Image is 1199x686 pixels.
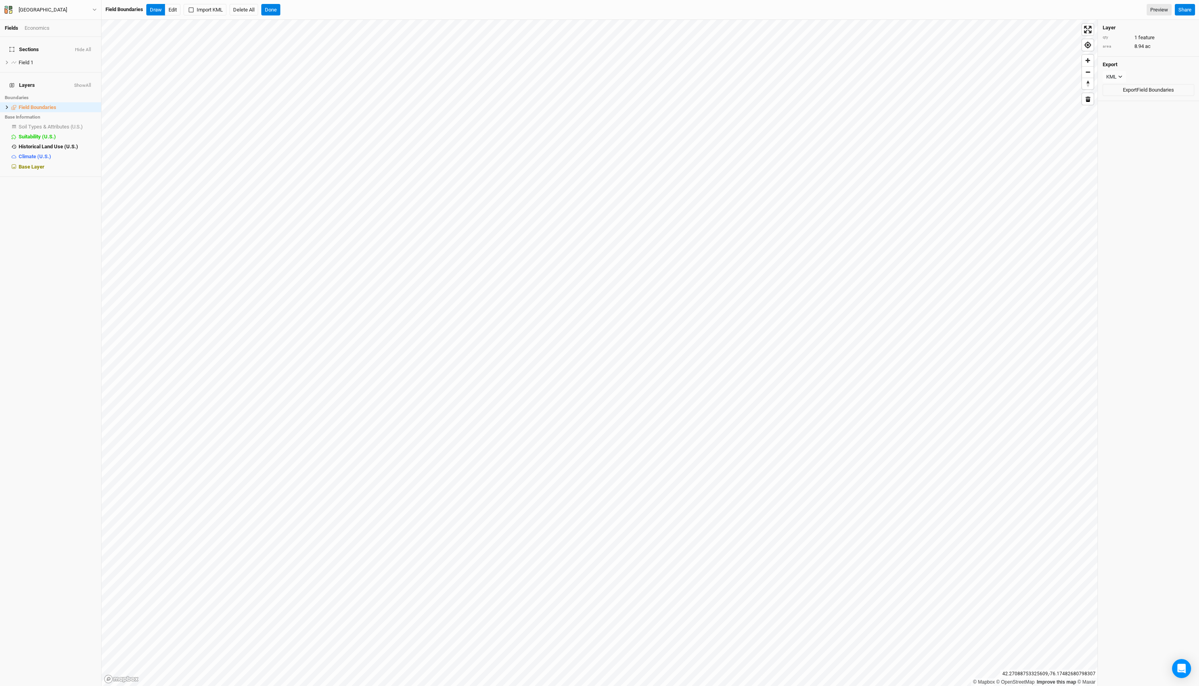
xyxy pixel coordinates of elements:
div: Base Layer [19,164,96,170]
span: Suitability (U.S.) [19,134,56,140]
div: [GEOGRAPHIC_DATA] [19,6,67,14]
button: Delete [1082,93,1094,105]
button: KML [1103,71,1126,83]
span: ac [1145,43,1151,50]
span: Climate (U.S.) [19,153,51,159]
button: Draw [146,4,165,16]
div: 42.27088753325609 , -76.17482680798307 [1000,670,1097,678]
div: Historical Land Use (U.S.) [19,144,96,150]
span: Sections [10,46,39,53]
div: Bottomlands Farm [19,6,67,14]
div: Soil Types & Attributes (U.S.) [19,124,96,130]
span: Layers [10,82,35,88]
div: Field 1 [19,59,96,66]
div: Field Boundaries [105,6,143,13]
h4: Export [1103,61,1194,68]
div: 1 [1103,34,1194,41]
span: Field 1 [19,59,33,65]
span: Soil Types & Attributes (U.S.) [19,124,83,130]
div: KML [1106,73,1117,81]
div: qty [1103,34,1130,40]
button: Enter fullscreen [1082,24,1094,35]
span: feature [1138,34,1155,41]
a: Maxar [1077,679,1096,685]
div: Climate (U.S.) [19,153,96,160]
span: Field Boundaries [19,104,56,110]
canvas: Map [102,20,1097,686]
div: Field Boundaries [19,104,96,111]
button: Reset bearing to north [1082,78,1094,89]
a: Mapbox [973,679,995,685]
span: Base Layer [19,164,44,170]
span: Historical Land Use (U.S.) [19,144,78,149]
button: Hide All [75,47,92,53]
h4: Layer [1103,25,1194,31]
div: area [1103,44,1130,50]
button: Share [1175,4,1195,16]
div: 8.94 [1103,43,1194,50]
div: Economics [25,25,50,32]
a: Preview [1147,4,1172,16]
div: Suitability (U.S.) [19,134,96,140]
a: Fields [5,25,18,31]
button: Zoom out [1082,66,1094,78]
span: Zoom out [1082,67,1094,78]
a: Mapbox logo [104,675,139,684]
button: Find my location [1082,39,1094,51]
a: Improve this map [1037,679,1076,685]
button: Import KML [184,4,226,16]
button: [GEOGRAPHIC_DATA] [4,6,97,14]
button: Edit [165,4,180,16]
div: Open Intercom Messenger [1172,659,1191,678]
a: OpenStreetMap [996,679,1035,685]
button: ShowAll [74,83,92,88]
button: Zoom in [1082,55,1094,66]
button: ExportField Boundaries [1103,84,1194,96]
button: Delete All [230,4,258,16]
button: Done [261,4,280,16]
